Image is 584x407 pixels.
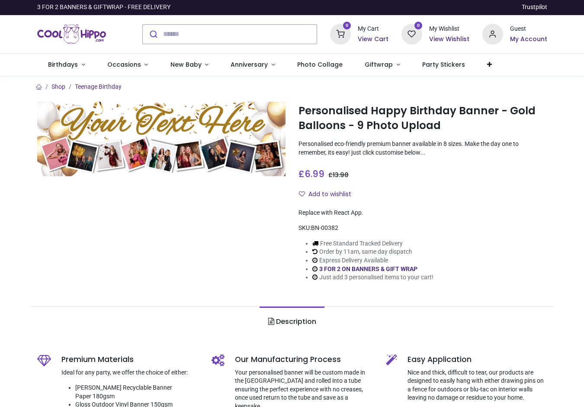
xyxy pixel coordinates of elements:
[358,35,388,44] a: View Cart
[422,60,465,69] span: Party Stickers
[333,171,349,179] span: 13.98
[429,25,469,33] div: My Wishlist
[408,354,547,365] h5: Easy Application
[37,54,96,76] a: Birthdays
[311,224,338,231] span: BN-00382
[312,239,433,248] li: Free Standard Tracked Delivery
[330,30,351,37] a: 0
[260,307,324,337] a: Description
[297,60,343,69] span: Photo Collage
[328,171,349,179] span: £
[408,368,547,402] p: Nice and thick, difficult to tear, our products are designed to easily hang with either drawing p...
[299,191,305,197] i: Add to wishlist
[75,384,199,401] li: [PERSON_NAME] Recyclable Banner Paper 180gsm
[96,54,159,76] a: Occasions
[37,102,286,176] img: Personalised Happy Birthday Banner - Gold Balloons - 9 Photo Upload
[298,103,547,133] h1: Personalised Happy Birthday Banner - Gold Balloons - 9 Photo Upload
[510,35,547,44] a: My Account
[343,22,351,30] sup: 0
[312,273,433,282] li: Just add 3 personalised items to your cart!
[312,248,433,256] li: Order by 11am, same day dispatch
[354,54,411,76] a: Giftwrap
[365,60,393,69] span: Giftwrap
[159,54,220,76] a: New Baby
[414,22,423,30] sup: 0
[37,22,106,46] a: Logo of Cool Hippo
[298,209,547,217] div: Replace with React App.
[298,168,324,180] span: £
[298,187,359,202] button: Add to wishlistAdd to wishlist
[75,83,122,90] a: Teenage Birthday
[401,30,422,37] a: 0
[51,83,65,90] a: Shop
[37,3,170,12] div: 3 FOR 2 BANNERS & GIFTWRAP - FREE DELIVERY
[107,60,141,69] span: Occasions
[48,60,78,69] span: Birthdays
[235,354,373,365] h5: Our Manufacturing Process
[358,25,388,33] div: My Cart
[37,22,106,46] img: Cool Hippo
[319,265,417,272] a: 3 FOR 2 ON BANNERS & GIFT WRAP
[143,25,163,44] button: Submit
[312,256,433,265] li: Express Delivery Available
[298,224,547,233] div: SKU:
[298,140,547,157] p: Personalised eco-friendly premium banner available in 8 sizes. Make the day one to remember, its ...
[61,368,199,377] p: Ideal for any party, we offer the choice of either:
[220,54,286,76] a: Anniversary
[522,3,547,12] a: Trustpilot
[61,354,199,365] h5: Premium Materials
[429,35,469,44] a: View Wishlist
[510,25,547,33] div: Guest
[170,60,202,69] span: New Baby
[231,60,268,69] span: Anniversary
[305,168,324,180] span: 6.99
